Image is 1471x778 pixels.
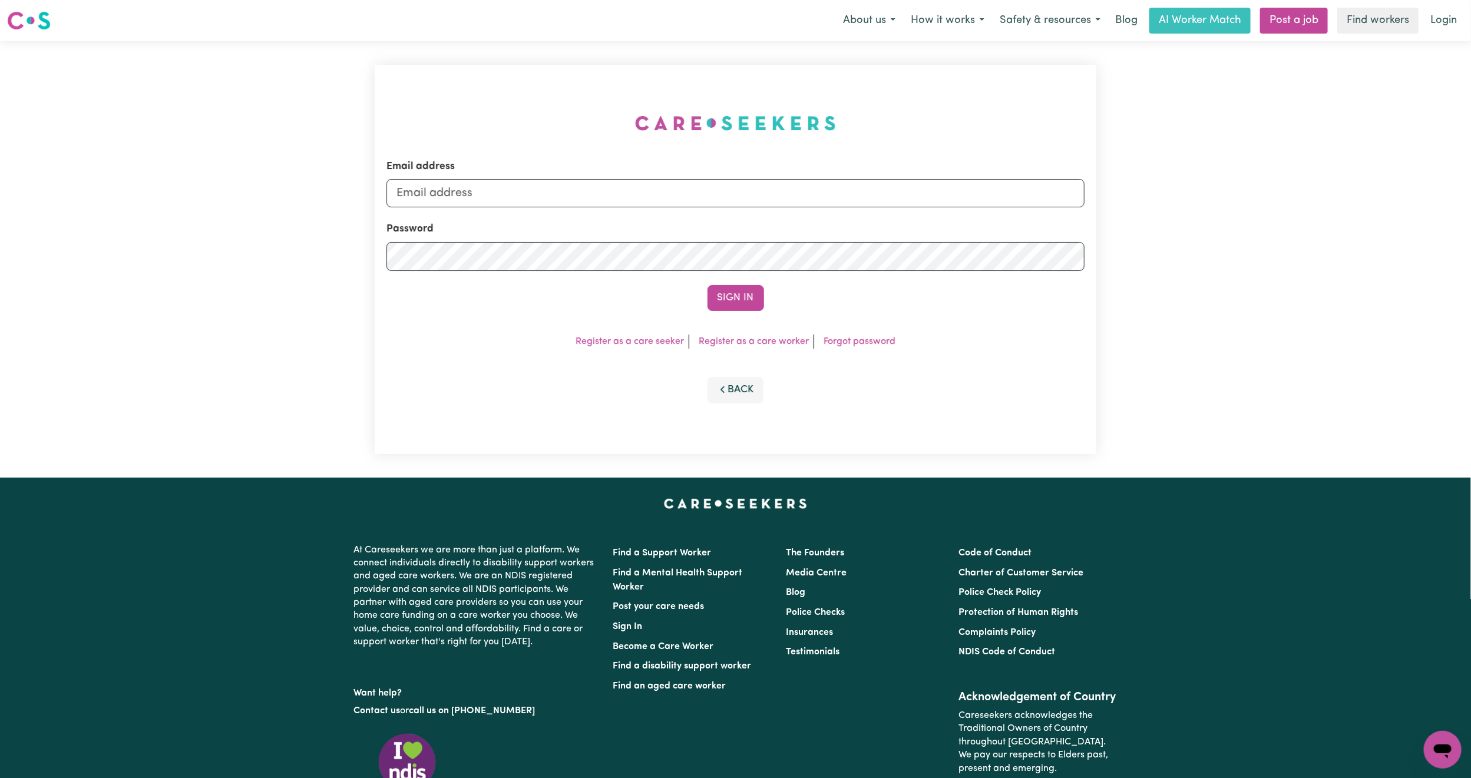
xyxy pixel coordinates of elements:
[386,221,434,237] label: Password
[786,548,844,558] a: The Founders
[386,159,455,174] label: Email address
[7,10,51,31] img: Careseekers logo
[1260,8,1328,34] a: Post a job
[386,179,1085,207] input: Email address
[1337,8,1419,34] a: Find workers
[664,499,807,508] a: Careseekers home page
[786,628,833,637] a: Insurances
[1423,8,1464,34] a: Login
[613,642,714,651] a: Become a Care Worker
[958,690,1117,704] h2: Acknowledgement of Country
[708,377,764,403] button: Back
[699,337,809,346] a: Register as a care worker
[958,608,1078,617] a: Protection of Human Rights
[354,706,401,716] a: Contact us
[613,548,712,558] a: Find a Support Worker
[786,647,839,657] a: Testimonials
[1149,8,1251,34] a: AI Worker Match
[958,548,1032,558] a: Code of Conduct
[613,568,743,592] a: Find a Mental Health Support Worker
[409,706,535,716] a: call us on [PHONE_NUMBER]
[786,588,805,597] a: Blog
[613,681,726,691] a: Find an aged care worker
[613,622,643,631] a: Sign In
[613,661,752,671] a: Find a disability support worker
[7,7,51,34] a: Careseekers logo
[835,8,903,33] button: About us
[958,647,1055,657] a: NDIS Code of Conduct
[903,8,992,33] button: How it works
[354,539,599,654] p: At Careseekers we are more than just a platform. We connect individuals directly to disability su...
[958,588,1041,597] a: Police Check Policy
[1424,731,1462,769] iframe: Button to launch messaging window, conversation in progress
[708,285,764,311] button: Sign In
[992,8,1108,33] button: Safety & resources
[576,337,684,346] a: Register as a care seeker
[958,628,1036,637] a: Complaints Policy
[786,568,847,578] a: Media Centre
[958,568,1083,578] a: Charter of Customer Service
[354,700,599,722] p: or
[613,602,705,611] a: Post your care needs
[786,608,845,617] a: Police Checks
[1108,8,1145,34] a: Blog
[824,337,895,346] a: Forgot password
[354,682,599,700] p: Want help?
